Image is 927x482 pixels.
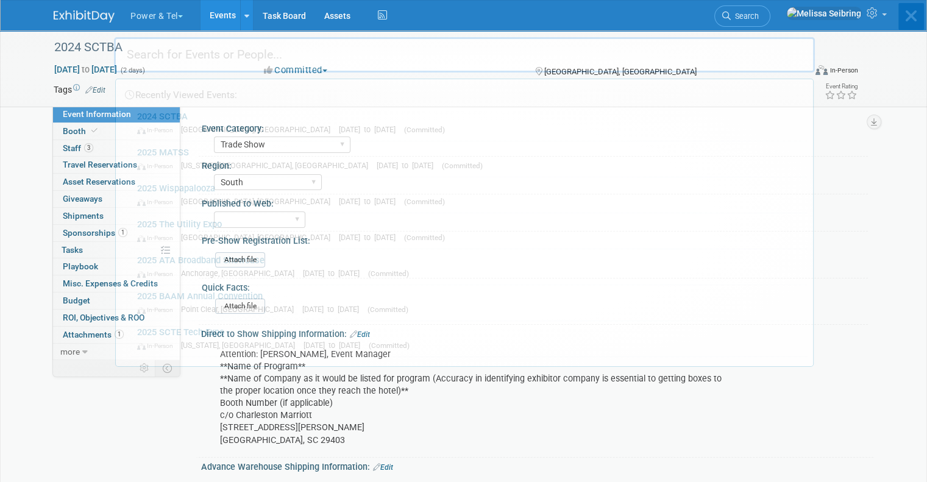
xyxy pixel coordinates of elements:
input: Search for Events or People... [114,37,815,73]
span: [DATE] to [DATE] [339,233,402,242]
span: [DATE] to [DATE] [377,161,439,170]
span: [GEOGRAPHIC_DATA], [GEOGRAPHIC_DATA] [181,197,336,206]
span: In-Person [137,234,179,242]
span: (Committed) [442,161,483,170]
span: [DATE] to [DATE] [339,125,402,134]
span: [GEOGRAPHIC_DATA], [GEOGRAPHIC_DATA] [181,125,336,134]
span: (Committed) [404,233,445,242]
span: In-Person [137,306,179,314]
span: [US_STATE][GEOGRAPHIC_DATA], [GEOGRAPHIC_DATA] [181,161,374,170]
span: [DATE] to [DATE] [303,269,366,278]
a: 2025 MATSS In-Person [US_STATE][GEOGRAPHIC_DATA], [GEOGRAPHIC_DATA] [DATE] to [DATE] (Committed) [131,141,807,177]
span: Anchorage, [GEOGRAPHIC_DATA] [181,269,300,278]
span: [DATE] to [DATE] [339,197,402,206]
div: Recently Viewed Events: [122,79,807,105]
span: [DATE] to [DATE] [304,341,366,350]
span: In-Person [137,198,179,206]
span: In-Person [137,342,179,350]
a: 2024 SCTBA In-Person [GEOGRAPHIC_DATA], [GEOGRAPHIC_DATA] [DATE] to [DATE] (Committed) [131,105,807,141]
a: 2025 BAAM Annual Convention In-Person Point Clear, [GEOGRAPHIC_DATA] [DATE] to [DATE] (Committed) [131,285,807,321]
a: 2025 ATA Broadband Showcase In-Person Anchorage, [GEOGRAPHIC_DATA] [DATE] to [DATE] (Committed) [131,249,807,285]
span: [GEOGRAPHIC_DATA], [GEOGRAPHIC_DATA] [181,233,336,242]
span: In-Person [137,126,179,134]
span: (Committed) [404,126,445,134]
span: [US_STATE], [GEOGRAPHIC_DATA] [181,341,301,350]
span: (Committed) [368,305,408,314]
span: In-Person [137,270,179,278]
a: 2025 Wispapalooza In-Person [GEOGRAPHIC_DATA], [GEOGRAPHIC_DATA] [DATE] to [DATE] (Committed) [131,177,807,213]
span: (Committed) [368,269,409,278]
span: Point Clear, [GEOGRAPHIC_DATA] [181,305,300,314]
span: [DATE] to [DATE] [302,305,365,314]
a: 2025 SCTE Tech Expo In-Person [US_STATE], [GEOGRAPHIC_DATA] [DATE] to [DATE] (Committed) [131,321,807,356]
span: (Committed) [404,197,445,206]
span: (Committed) [369,341,410,350]
a: 2025 The Utility Expo In-Person [GEOGRAPHIC_DATA], [GEOGRAPHIC_DATA] [DATE] to [DATE] (Committed) [131,213,807,249]
span: In-Person [137,162,179,170]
